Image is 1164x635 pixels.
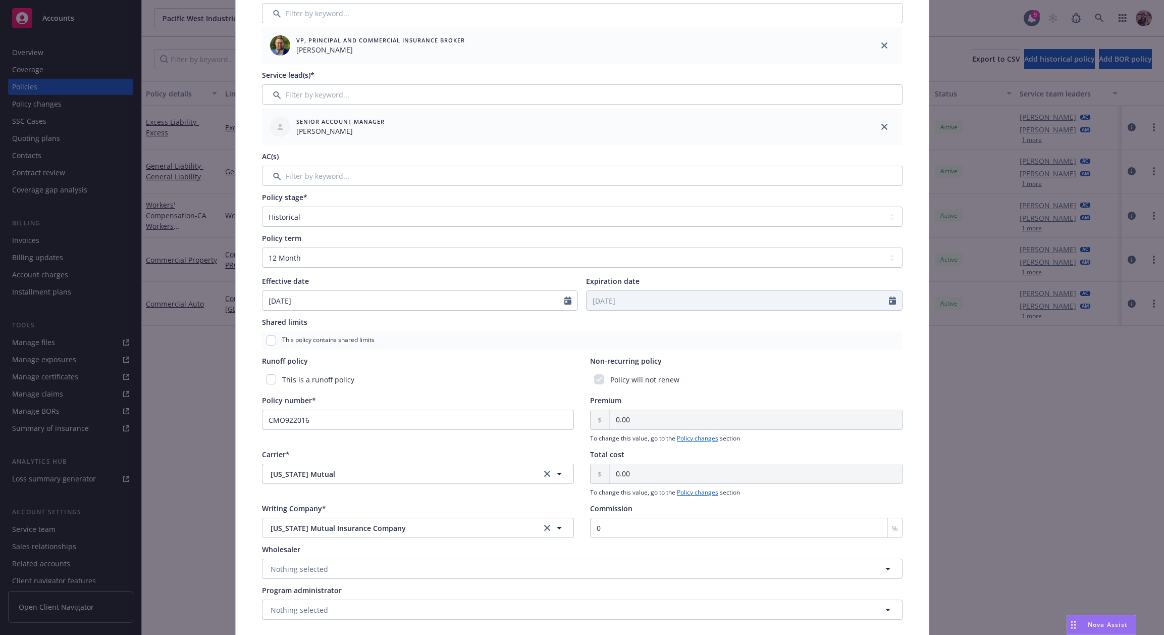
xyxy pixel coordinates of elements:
span: Policy term [262,233,301,243]
button: [US_STATE] Mutual Insurance Companyclear selection [262,518,574,538]
img: employee photo [270,35,290,56]
span: Policy number* [262,396,316,405]
span: Policy stage* [262,192,307,202]
a: Policy changes [677,434,718,443]
span: Senior Account Manager [296,117,385,126]
div: This policy contains shared limits [262,331,903,350]
div: Drag to move [1067,615,1080,634]
span: % [892,523,898,533]
span: Service lead(s)* [262,70,314,80]
span: [US_STATE] Mutual Insurance Company [271,523,525,533]
span: Nothing selected [271,605,328,615]
span: Runoff policy [262,356,308,366]
button: Nothing selected [262,559,903,579]
input: Filter by keyword... [262,3,903,23]
span: To change this value, go to the section [590,488,903,497]
input: 0.00 [610,464,902,483]
a: clear selection [541,468,553,480]
input: 0.00 [610,410,902,429]
span: Non-recurring policy [590,356,662,366]
span: Premium [590,396,621,405]
input: MM/DD/YYYY [262,291,565,310]
a: Policy changes [677,488,718,497]
button: [US_STATE] Mutualclear selection [262,464,574,484]
a: clear selection [541,522,553,534]
span: [PERSON_NAME] [296,126,385,136]
a: close [878,121,890,133]
span: Program administrator [262,585,342,595]
span: AC(s) [262,152,279,161]
span: Carrier* [262,450,290,459]
div: This is a runoff policy [262,370,574,389]
span: Total cost [590,450,624,459]
span: Expiration date [586,276,640,286]
span: Shared limits [262,317,307,327]
svg: Calendar [889,297,896,305]
span: Nothing selected [271,564,328,574]
span: Effective date [262,276,309,286]
span: [US_STATE] Mutual [271,469,525,479]
span: Wholesaler [262,545,300,554]
a: close [878,39,890,52]
div: Policy will not renew [590,370,903,389]
button: Nothing selected [262,600,903,620]
input: Filter by keyword... [262,84,903,105]
input: Filter by keyword... [262,166,903,186]
span: Writing Company* [262,504,326,513]
input: MM/DD/YYYY [587,291,889,310]
span: Commission [590,504,632,513]
span: Nova Assist [1088,620,1128,629]
span: [PERSON_NAME] [296,44,465,55]
span: To change this value, go to the section [590,434,903,443]
button: Nova Assist [1067,615,1136,635]
svg: Calendar [564,297,571,305]
span: VP, Principal and Commercial Insurance Broker [296,36,465,44]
